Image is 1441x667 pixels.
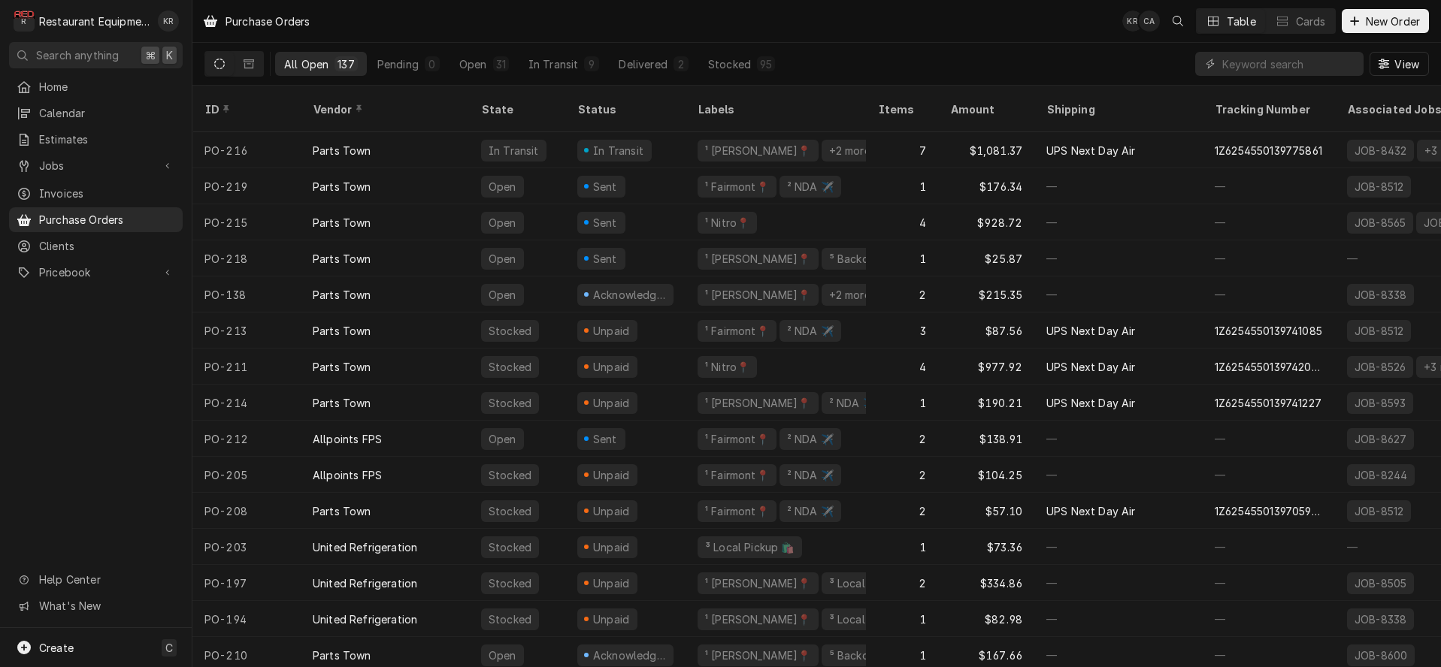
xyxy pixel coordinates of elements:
[192,204,301,240] div: PO-215
[704,251,813,267] div: ¹ [PERSON_NAME]📍
[377,56,419,72] div: Pending
[698,101,854,117] div: Labels
[313,611,417,627] div: United Refrigeration
[313,323,371,339] div: Parts Town
[1034,276,1203,312] div: —
[619,56,667,72] div: Delivered
[9,260,183,285] a: Go to Pricebook
[9,74,183,99] a: Home
[1227,14,1256,29] div: Table
[9,181,183,206] a: Invoices
[1353,359,1407,375] div: JOB-8526
[1203,168,1335,204] div: —
[1353,323,1405,339] div: JOB-8512
[938,204,1034,240] div: $928.72
[1363,14,1423,29] span: New Order
[1046,503,1136,519] div: UPS Next Day Air
[39,264,153,280] span: Pricebook
[487,503,533,519] div: Stocked
[1046,323,1136,339] div: UPS Next Day Air
[938,529,1034,565] div: $73.36
[786,467,835,483] div: ² NDA ✈️
[704,215,751,231] div: ¹ Nitro📍
[1203,529,1335,565] div: —
[192,168,301,204] div: PO-219
[192,132,301,168] div: PO-216
[487,539,533,555] div: Stocked
[866,565,938,601] div: 2
[704,323,770,339] div: ¹ Fairmont📍
[592,287,668,303] div: Acknowledged
[587,56,596,72] div: 9
[786,431,835,447] div: ² NDA ✈️
[192,565,301,601] div: PO-197
[866,529,938,565] div: 1
[487,395,533,411] div: Stocked
[36,47,119,63] span: Search anything
[1353,431,1408,447] div: JOB-8627
[938,349,1034,385] div: $977.92
[14,11,35,32] div: R
[828,575,920,591] div: ³ Local Pickup 🛍️
[592,143,646,158] div: In Transit
[1370,52,1429,76] button: View
[938,421,1034,457] div: $138.91
[1215,359,1323,375] div: 1Z6254550139742048
[1034,601,1203,637] div: —
[487,143,540,158] div: In Transit
[192,529,301,565] div: PO-203
[591,431,619,447] div: Sent
[192,457,301,493] div: PO-205
[9,127,183,152] a: Estimates
[704,611,813,627] div: ¹ [PERSON_NAME]📍
[1296,14,1326,29] div: Cards
[39,212,175,228] span: Purchase Orders
[828,611,920,627] div: ³ Local Pickup 🛍️
[9,593,183,618] a: Go to What's New
[1342,9,1429,33] button: New Order
[313,215,371,231] div: Parts Town
[192,276,301,312] div: PO-138
[1122,11,1143,32] div: KR
[577,101,671,117] div: Status
[1215,503,1323,519] div: 1Z6254550139705936
[591,611,631,627] div: Unpaid
[591,539,631,555] div: Unpaid
[704,467,770,483] div: ¹ Fairmont📍
[204,101,286,117] div: ID
[313,503,371,519] div: Parts Town
[192,312,301,349] div: PO-213
[487,179,518,195] div: Open
[938,168,1034,204] div: $176.34
[1353,395,1407,411] div: JOB-8593
[39,238,175,254] span: Clients
[1203,565,1335,601] div: —
[9,101,183,125] a: Calendar
[39,186,175,201] span: Invoices
[158,11,179,32] div: Kelli Robinette's Avatar
[704,287,813,303] div: ¹ [PERSON_NAME]📍
[1034,204,1203,240] div: —
[9,567,183,592] a: Go to Help Center
[192,601,301,637] div: PO-194
[313,101,454,117] div: Vendor
[1166,9,1190,33] button: Open search
[338,56,354,72] div: 137
[866,601,938,637] div: 1
[192,240,301,276] div: PO-218
[938,385,1034,421] div: $190.21
[1203,601,1335,637] div: —
[9,234,183,258] a: Clients
[496,56,506,72] div: 31
[1353,143,1408,158] div: JOB-8432
[1046,101,1191,117] div: Shipping
[1215,395,1321,411] div: 1Z6254550139741227
[284,56,328,72] div: All Open
[1203,204,1335,240] div: —
[1034,457,1203,493] div: —
[866,132,938,168] div: 7
[1046,395,1136,411] div: UPS Next Day Air
[708,56,751,72] div: Stocked
[704,647,813,663] div: ¹ [PERSON_NAME]📍
[1034,168,1203,204] div: —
